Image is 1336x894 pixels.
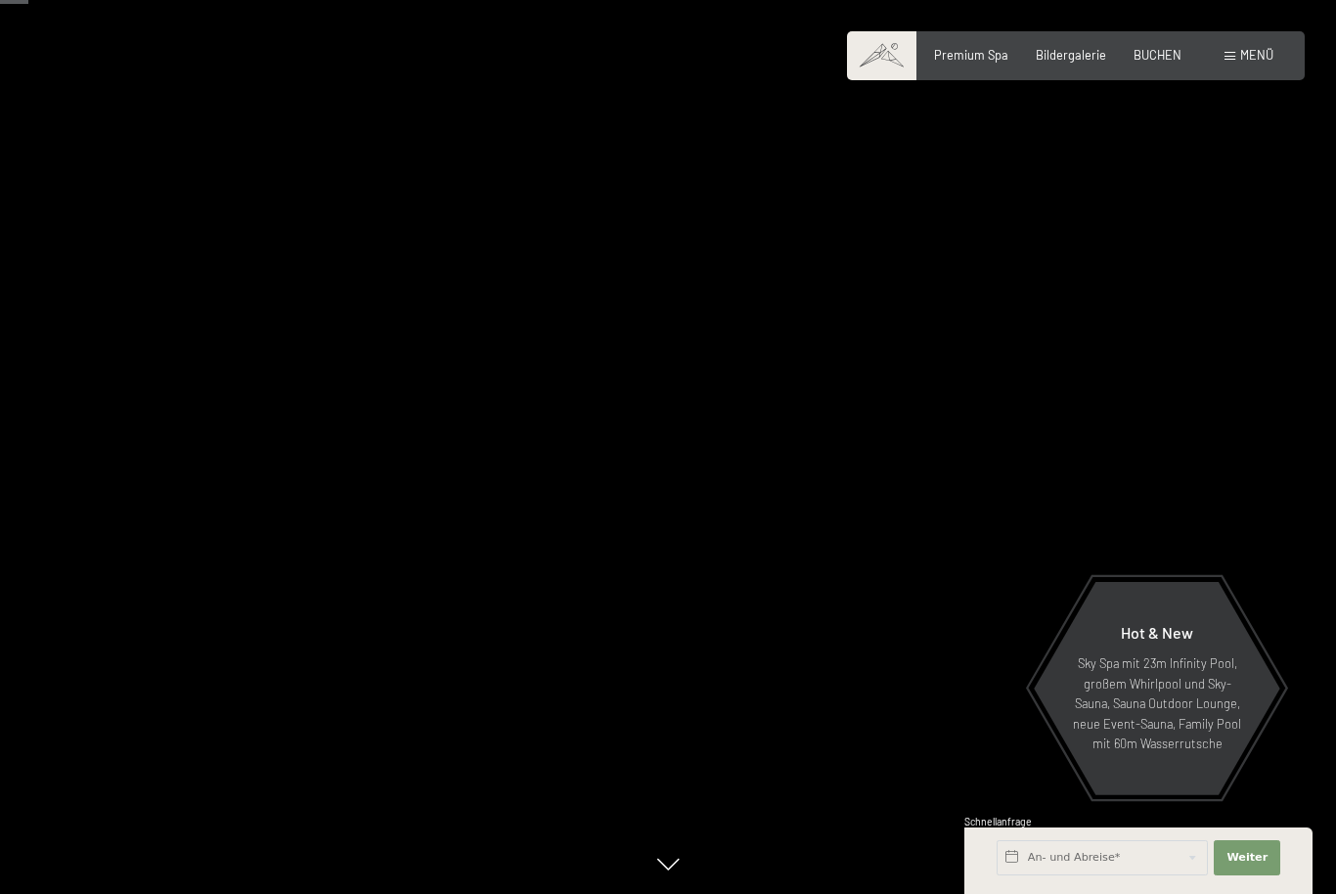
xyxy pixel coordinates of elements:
[1214,840,1280,875] button: Weiter
[964,816,1032,827] span: Schnellanfrage
[1033,581,1281,796] a: Hot & New Sky Spa mit 23m Infinity Pool, großem Whirlpool und Sky-Sauna, Sauna Outdoor Lounge, ne...
[934,47,1008,63] a: Premium Spa
[1134,47,1181,63] a: BUCHEN
[1036,47,1106,63] a: Bildergalerie
[1226,850,1268,866] span: Weiter
[1072,653,1242,753] p: Sky Spa mit 23m Infinity Pool, großem Whirlpool und Sky-Sauna, Sauna Outdoor Lounge, neue Event-S...
[1240,47,1273,63] span: Menü
[1121,623,1193,642] span: Hot & New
